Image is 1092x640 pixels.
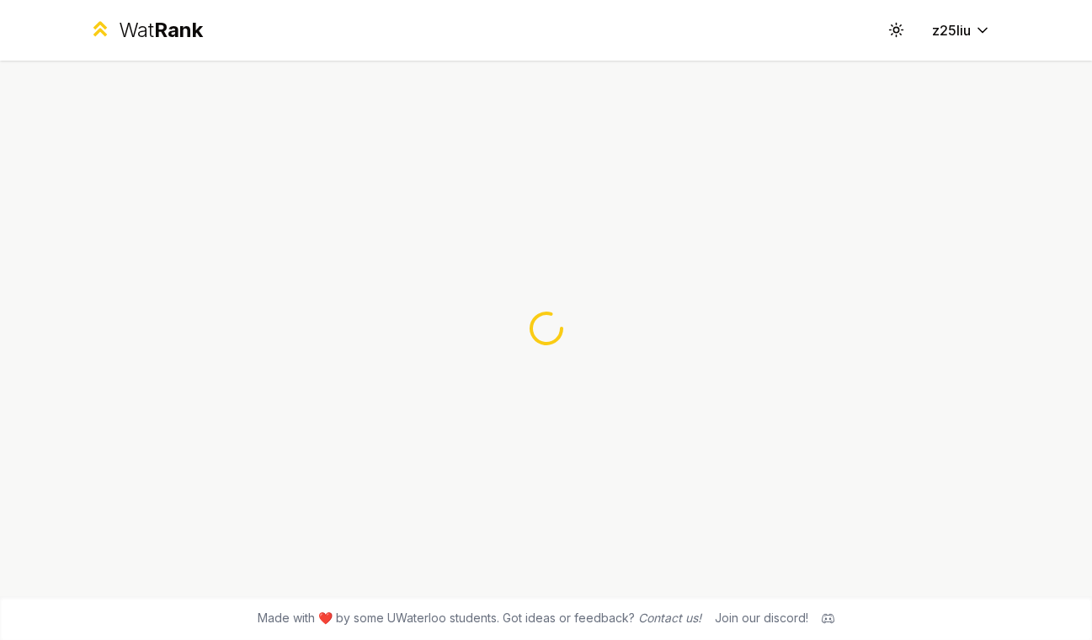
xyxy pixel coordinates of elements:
div: Join our discord! [715,610,808,627]
button: z25liu [919,15,1004,45]
span: z25liu [932,20,971,40]
a: Contact us! [638,611,701,625]
a: WatRank [88,17,204,44]
span: Rank [154,18,203,42]
div: Wat [119,17,203,44]
span: Made with ❤️ by some UWaterloo students. Got ideas or feedback? [258,610,701,627]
